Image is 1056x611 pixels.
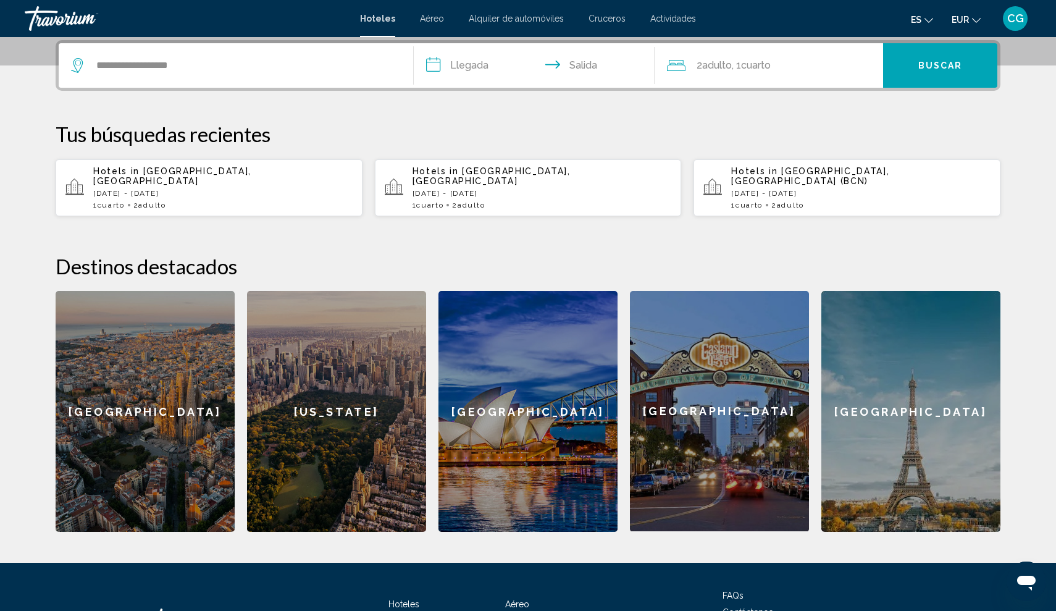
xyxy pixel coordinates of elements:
[697,57,732,74] span: 2
[98,201,125,209] span: Cuarto
[56,122,1000,146] p: Tus búsquedas recientes
[735,201,763,209] span: Cuarto
[375,159,682,217] button: Hotels in [GEOGRAPHIC_DATA], [GEOGRAPHIC_DATA][DATE] - [DATE]1Cuarto2Adulto
[911,11,933,28] button: Change language
[458,201,485,209] span: Adulto
[133,201,166,209] span: 2
[731,189,991,198] p: [DATE] - [DATE]
[388,599,419,609] a: Hoteles
[589,14,626,23] a: Cruceros
[93,189,353,198] p: [DATE] - [DATE]
[741,59,771,71] span: Cuarto
[731,166,889,186] span: [GEOGRAPHIC_DATA], [GEOGRAPHIC_DATA] (BCN)
[732,57,771,74] span: , 1
[911,15,921,25] span: es
[416,201,443,209] span: Cuarto
[414,43,655,88] button: Check in and out dates
[1007,12,1024,25] span: CG
[650,14,696,23] a: Actividades
[413,201,444,209] span: 1
[413,189,672,198] p: [DATE] - [DATE]
[56,291,235,532] a: [GEOGRAPHIC_DATA]
[918,61,963,71] span: Buscar
[630,291,809,532] a: [GEOGRAPHIC_DATA]
[413,166,459,176] span: Hotels in
[821,291,1000,532] a: [GEOGRAPHIC_DATA]
[505,599,529,609] a: Aéreo
[59,43,997,88] div: Search widget
[247,291,426,532] a: [US_STATE]
[771,201,804,209] span: 2
[469,14,564,23] a: Alquiler de automóviles
[56,254,1000,279] h2: Destinos destacados
[655,43,883,88] button: Travelers: 2 adults, 0 children
[630,291,809,531] div: [GEOGRAPHIC_DATA]
[1007,562,1046,601] iframe: Botón para iniciar la ventana de mensajería
[138,201,166,209] span: Adulto
[999,6,1031,32] button: User Menu
[702,59,732,71] span: Adulto
[413,166,571,186] span: [GEOGRAPHIC_DATA], [GEOGRAPHIC_DATA]
[723,591,744,600] a: FAQs
[452,201,485,209] span: 2
[93,201,125,209] span: 1
[883,43,997,88] button: Buscar
[731,201,763,209] span: 1
[56,159,362,217] button: Hotels in [GEOGRAPHIC_DATA], [GEOGRAPHIC_DATA][DATE] - [DATE]1Cuarto2Adulto
[694,159,1000,217] button: Hotels in [GEOGRAPHIC_DATA], [GEOGRAPHIC_DATA] (BCN)[DATE] - [DATE]1Cuarto2Adulto
[93,166,140,176] span: Hotels in
[731,166,777,176] span: Hotels in
[952,11,981,28] button: Change currency
[952,15,969,25] span: EUR
[420,14,444,23] a: Aéreo
[360,14,395,23] a: Hoteles
[777,201,804,209] span: Adulto
[438,291,618,532] a: [GEOGRAPHIC_DATA]
[25,6,348,31] a: Travorium
[93,166,251,186] span: [GEOGRAPHIC_DATA], [GEOGRAPHIC_DATA]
